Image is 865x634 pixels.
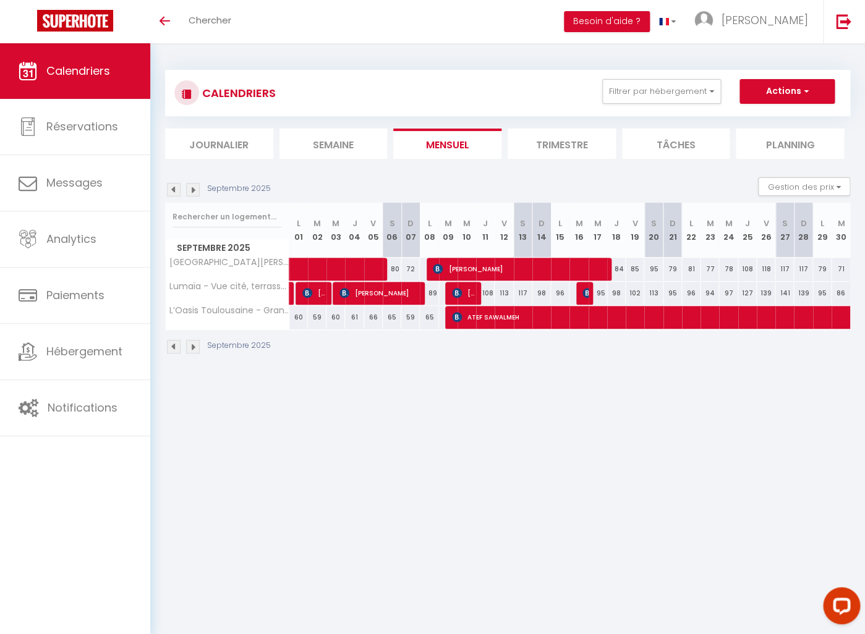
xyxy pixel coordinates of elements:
th: 04 [345,203,364,258]
div: 95 [813,282,832,305]
th: 07 [401,203,420,258]
th: 22 [682,203,701,258]
span: L’Oasis Toulousaine - Grande Terrasse Végétalisée [168,306,291,315]
span: Chercher [189,14,231,27]
div: 139 [794,282,812,305]
div: 89 [420,282,438,305]
abbr: J [483,218,488,229]
div: 59 [308,306,326,329]
div: 84 [607,258,626,281]
span: Lumaïa - Vue cité, terrasse & Piscine [168,282,291,291]
span: [PERSON_NAME] [452,281,477,305]
div: 96 [682,282,701,305]
abbr: M [725,218,732,229]
p: Septembre 2025 [207,340,271,352]
button: Gestion des prix [758,177,850,196]
div: 118 [757,258,775,281]
span: [PERSON_NAME] [302,281,327,305]
span: [PERSON_NAME] [721,12,807,28]
img: Super Booking [37,10,113,32]
abbr: V [370,218,376,229]
th: 29 [813,203,832,258]
div: 71 [832,258,850,281]
li: Trimestre [508,129,616,159]
abbr: L [297,218,300,229]
abbr: M [313,218,321,229]
th: 16 [569,203,588,258]
div: 60 [289,306,308,329]
abbr: S [651,218,657,229]
div: 97 [719,282,738,305]
abbr: S [520,218,526,229]
abbr: L [558,218,562,229]
div: 98 [532,282,551,305]
abbr: D [539,218,545,229]
div: 117 [794,258,812,281]
div: 113 [644,282,663,305]
li: Mensuel [393,129,501,159]
iframe: LiveChat chat widget [813,582,865,634]
th: 03 [326,203,345,258]
th: 18 [607,203,626,258]
div: 65 [383,306,401,329]
abbr: M [445,218,452,229]
th: 13 [514,203,532,258]
span: Paiements [46,287,104,303]
button: Besoin d'aide ? [564,11,650,32]
div: 139 [757,282,775,305]
div: 85 [626,258,644,281]
abbr: D [407,218,414,229]
div: 102 [626,282,644,305]
th: 25 [738,203,757,258]
span: [PERSON_NAME] [433,257,606,281]
abbr: M [575,218,582,229]
th: 27 [775,203,794,258]
li: Journalier [165,129,273,159]
div: 95 [663,282,682,305]
button: Filtrer par hébergement [602,79,721,104]
abbr: L [820,218,824,229]
span: [GEOGRAPHIC_DATA][PERSON_NAME] - Résidence avec piscine [168,258,291,267]
li: Semaine [279,129,388,159]
div: 77 [701,258,719,281]
th: 26 [757,203,775,258]
div: 117 [514,282,532,305]
span: Calendriers [46,63,110,78]
input: Rechercher un logement... [173,206,282,228]
abbr: L [427,218,431,229]
img: ... [694,11,713,30]
abbr: M [463,218,471,229]
div: 96 [551,282,569,305]
span: Analytics [46,231,96,247]
div: 127 [738,282,757,305]
span: Hébergement [46,344,122,359]
th: 02 [308,203,326,258]
div: 94 [701,282,719,305]
abbr: J [352,218,357,229]
abbr: S [389,218,394,229]
div: 79 [813,258,832,281]
span: Notifications [48,400,117,415]
abbr: J [745,218,750,229]
abbr: S [782,218,788,229]
span: Septembre 2025 [166,239,289,257]
h3: CALENDRIERS [199,79,276,107]
th: 12 [495,203,513,258]
abbr: M [837,218,845,229]
div: 141 [775,282,794,305]
th: 30 [832,203,850,258]
div: 108 [738,258,757,281]
th: 28 [794,203,812,258]
button: Actions [739,79,835,104]
li: Tâches [622,129,730,159]
div: 117 [775,258,794,281]
abbr: D [670,218,676,229]
th: 14 [532,203,551,258]
th: 15 [551,203,569,258]
th: 05 [364,203,383,258]
abbr: L [689,218,693,229]
span: [PERSON_NAME] [582,281,589,305]
abbr: V [501,218,507,229]
div: 81 [682,258,701,281]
